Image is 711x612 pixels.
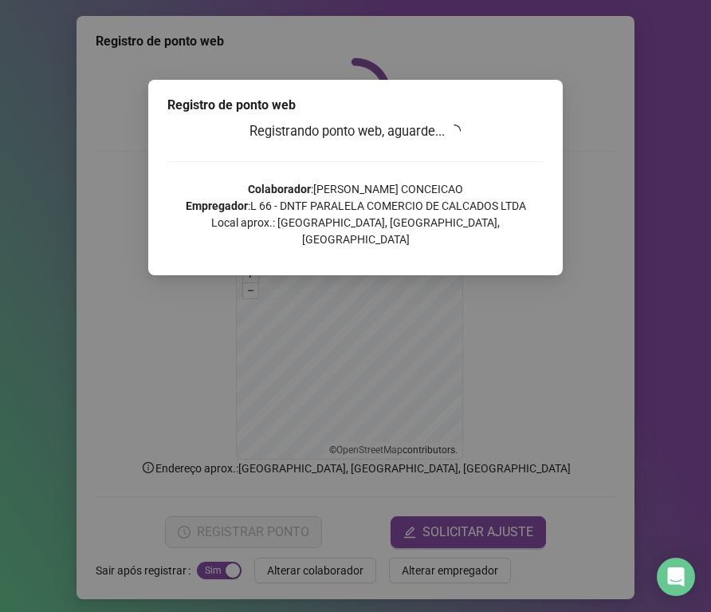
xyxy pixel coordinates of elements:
[167,121,544,142] h3: Registrando ponto web, aguarde...
[167,96,544,115] div: Registro de ponto web
[657,558,695,596] div: Open Intercom Messenger
[448,124,461,137] span: loading
[167,181,544,248] p: : [PERSON_NAME] CONCEICAO : L 66 - DNTF PARALELA COMERCIO DE CALCADOS LTDA Local aprox.: [GEOGRAP...
[186,199,248,212] strong: Empregador
[248,183,311,195] strong: Colaborador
